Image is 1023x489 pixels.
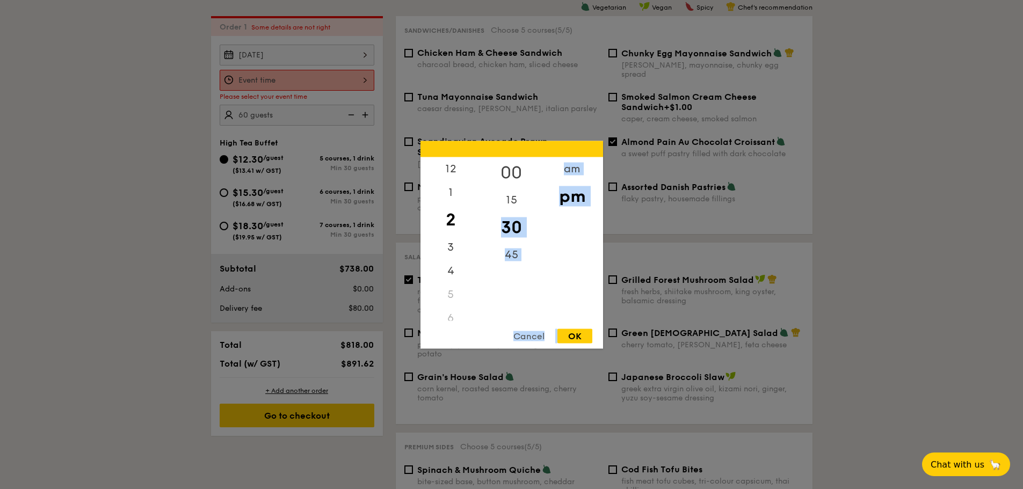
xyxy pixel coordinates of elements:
[481,243,542,266] div: 45
[420,282,481,306] div: 5
[481,211,542,243] div: 30
[420,157,481,180] div: 12
[557,329,592,343] div: OK
[542,180,603,211] div: pm
[481,157,542,188] div: 00
[481,188,542,211] div: 15
[420,204,481,235] div: 2
[420,235,481,259] div: 3
[420,306,481,330] div: 6
[989,458,1002,471] span: 🦙
[503,329,555,343] div: Cancel
[931,459,984,470] span: Chat with us
[420,180,481,204] div: 1
[542,157,603,180] div: am
[922,452,1010,476] button: Chat with us🦙
[420,259,481,282] div: 4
